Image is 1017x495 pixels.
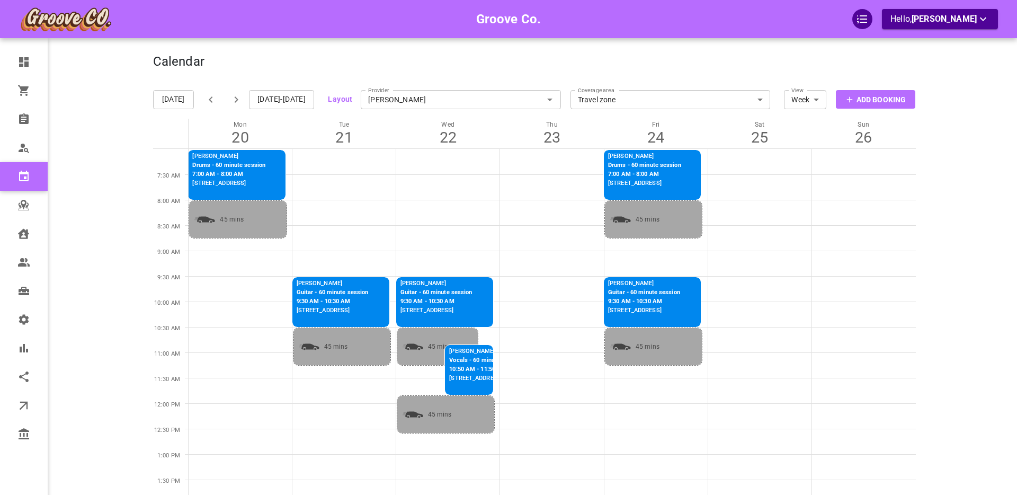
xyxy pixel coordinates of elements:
[292,121,396,128] p: Tue
[328,93,352,106] button: Layout
[912,14,977,24] span: [PERSON_NAME]
[608,161,681,170] p: Drums - 60 minute session
[500,121,604,128] p: Thu
[890,13,989,26] p: Hello,
[400,288,472,297] p: Guitar - 60 minute session
[609,214,659,225] p: 45 mins
[192,170,265,179] p: 7:00 AM - 8:00 AM
[402,409,452,420] p: 45 mins
[154,299,181,306] span: 10:00 AM
[157,274,181,281] span: 9:30 AM
[154,350,181,357] span: 11:00 AM
[154,401,181,408] span: 12:00 PM
[608,288,680,297] p: Guitar - 60 minute session
[708,128,811,147] div: 25
[791,82,804,94] label: View
[609,341,659,352] p: 45 mins
[297,288,369,297] p: Guitar - 60 minute session
[882,9,998,29] button: Hello,[PERSON_NAME]
[836,90,915,109] button: Add Booking
[192,161,265,170] p: Drums - 60 minute session
[604,121,708,128] p: Fri
[708,121,811,128] p: Sat
[396,128,500,147] div: 22
[193,214,244,225] p: 45 mins
[19,6,112,32] img: company-logo
[297,279,369,288] p: [PERSON_NAME]
[608,279,680,288] p: [PERSON_NAME]
[192,152,265,161] p: [PERSON_NAME]
[608,297,680,306] p: 9:30 AM - 10:30 AM
[811,121,915,128] p: Sun
[157,452,181,459] span: 1:00 PM
[542,92,557,107] button: Open
[249,90,314,109] button: [DATE]-[DATE]
[292,128,396,147] div: 21
[608,170,681,179] p: 7:00 AM - 8:00 AM
[852,9,872,29] div: QuickStart Guide
[189,128,292,147] div: 20
[157,249,181,255] span: 9:00 AM
[449,356,523,365] p: Vocals - 60 minute session
[578,82,614,94] label: Coverage area
[500,128,604,147] div: 23
[476,9,541,29] h6: Groove Co.
[402,341,452,352] p: 45 mins
[570,94,771,105] div: Travel zone
[400,279,472,288] p: [PERSON_NAME]
[449,374,523,383] p: [STREET_ADDRESS]
[192,179,265,188] p: [STREET_ADDRESS]
[298,341,348,352] p: 45 mins
[604,128,708,147] div: 24
[157,478,181,484] span: 1:30 PM
[449,347,523,356] p: [PERSON_NAME] Client1
[857,94,906,105] p: Add Booking
[400,297,472,306] p: 9:30 AM - 10:30 AM
[153,54,204,70] h4: Calendar
[608,306,680,315] p: [STREET_ADDRESS]
[157,198,181,205] span: 8:00 AM
[608,152,681,161] p: [PERSON_NAME]
[157,223,181,230] span: 8:30 AM
[154,427,181,434] span: 12:30 PM
[396,121,500,128] p: Wed
[784,94,826,105] div: Week
[154,376,181,383] span: 11:30 AM
[608,179,681,188] p: [STREET_ADDRESS]
[154,325,181,332] span: 10:30 AM
[297,297,369,306] p: 9:30 AM - 10:30 AM
[811,128,915,147] div: 26
[153,90,194,109] button: [DATE]
[449,365,523,374] p: 10:50 AM - 11:50 AM
[189,121,292,128] p: Mon
[368,82,389,94] label: Provider
[157,172,181,179] span: 7:30 AM
[297,306,369,315] p: [STREET_ADDRESS]
[400,306,472,315] p: [STREET_ADDRESS]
